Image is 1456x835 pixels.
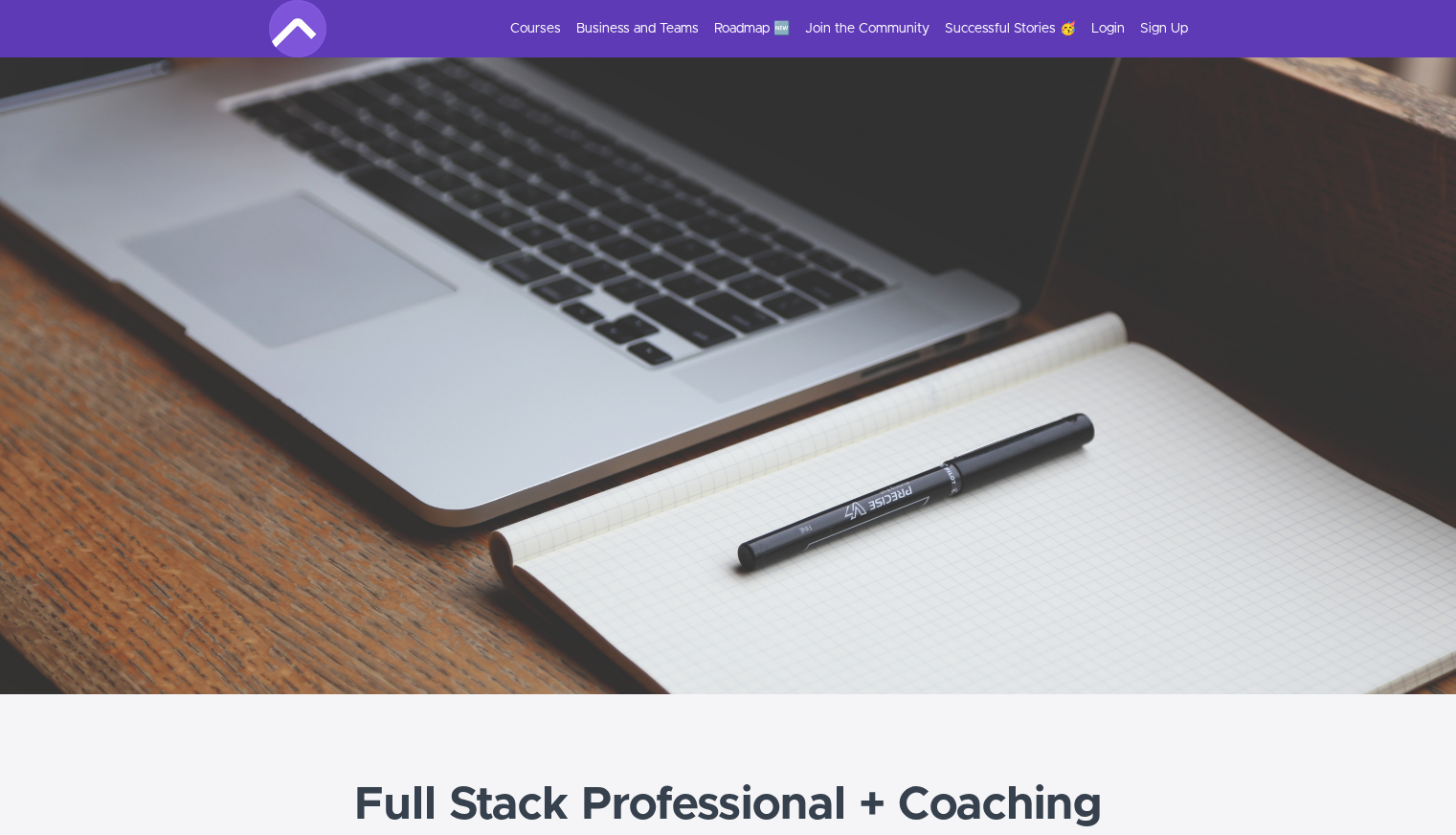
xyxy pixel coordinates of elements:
[576,19,699,38] a: Business and Teams
[1140,19,1188,38] a: Sign Up
[1091,19,1125,38] a: Login
[510,19,561,38] a: Courses
[945,19,1076,38] a: Successful Stories 🥳
[714,19,790,38] a: Roadmap 🆕
[805,19,930,38] a: Join the Community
